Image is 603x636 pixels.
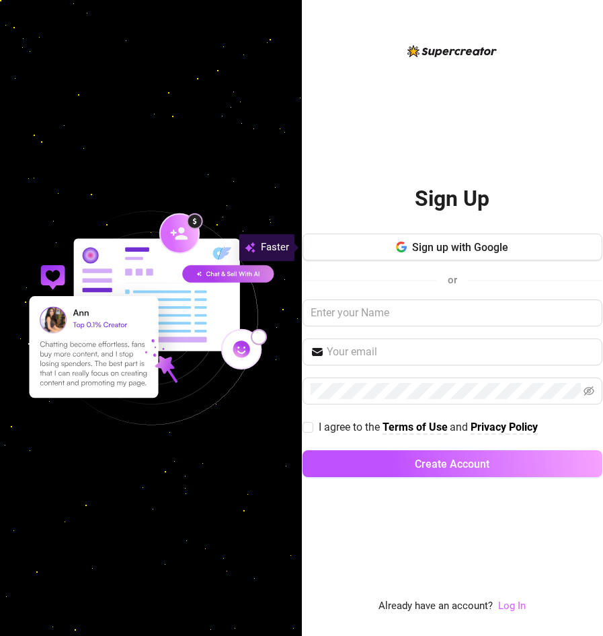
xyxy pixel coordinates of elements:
a: Log In [498,600,526,612]
strong: Terms of Use [383,421,448,433]
a: Log In [498,598,526,614]
span: Already have an account? [378,598,493,614]
span: Sign up with Google [412,241,508,254]
span: Create Account [415,458,489,470]
a: Privacy Policy [471,421,538,435]
span: eye-invisible [584,386,594,396]
a: Terms of Use [383,421,448,435]
span: Faster [261,240,289,256]
img: logo-BBDzfeDw.svg [407,45,497,57]
span: I agree to the [319,421,383,433]
input: Your email [327,344,594,360]
span: and [450,421,471,433]
button: Sign up with Google [303,234,602,260]
h2: Sign Up [415,185,489,213]
img: svg%3e [245,240,255,256]
input: Enter your Name [303,299,602,326]
span: or [448,274,457,286]
strong: Privacy Policy [471,421,538,433]
button: Create Account [303,450,602,477]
